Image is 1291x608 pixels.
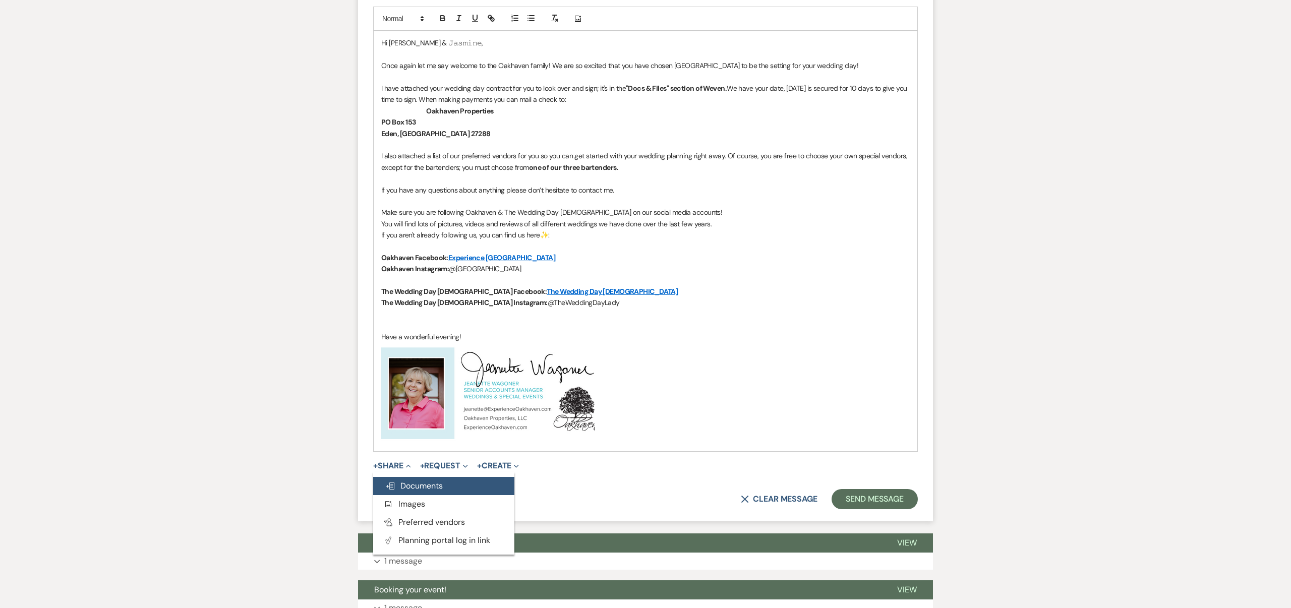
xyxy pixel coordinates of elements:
[381,342,595,445] img: Screen Shot 2024-03-27 at 1.24.32 PM.png
[383,499,425,509] span: Images
[381,229,910,240] p: If you aren't already following us, you can find us here✨:
[881,580,933,599] button: View
[381,83,910,105] p: I have attached your wedding day contract for you to look over and sign; it's in the We have your...
[832,489,918,509] button: Send Message
[374,584,446,595] span: Booking your event!
[547,287,678,296] a: The Wedding Day [DEMOGRAPHIC_DATA]
[426,106,493,115] strong: Oakhaven Properties
[477,462,482,470] span: +
[529,163,618,172] strong: one of our three bartenders.
[358,580,881,599] button: Booking your event!
[420,462,425,470] span: +
[381,298,548,307] strong: The Wedding Day [DEMOGRAPHIC_DATA] Instagram:
[477,462,519,470] button: Create
[384,555,422,568] p: 1 message
[420,462,468,470] button: Request
[897,584,917,595] span: View
[373,462,378,470] span: +
[381,117,416,127] strong: PO Box 153
[381,207,910,218] p: Make sure you are following Oakhaven & The Wedding Day [DEMOGRAPHIC_DATA] on our social media acc...
[373,495,514,513] button: Images
[373,531,514,550] button: Planning portal log in link
[626,84,727,93] strong: "Docs & Files" section of Weven.
[358,533,881,553] button: Mailing address change
[358,553,933,570] button: 1 message
[381,253,448,262] strong: Oakhaven Facebook:
[381,264,449,273] strong: Oakhaven Instagram:
[381,37,910,48] p: Hi [PERSON_NAME] & 𝙹𝚊𝚜𝚖𝚒𝚗𝚎,
[448,253,555,262] a: Experience [GEOGRAPHIC_DATA]
[381,287,547,296] strong: The Wedding Day [DEMOGRAPHIC_DATA] Facebook:
[373,477,514,495] button: Documents
[881,533,933,553] button: View
[381,185,910,196] p: If you have any questions about anything please don’t hesitate to contact me.
[741,495,817,503] button: Clear message
[381,218,910,229] p: You will find lots of pictures, videos and reviews of all different weddings we have done over th...
[381,150,910,173] p: I also attached a list of our preferred vendors for you so you can get started with your wedding ...
[385,480,443,491] span: Documents
[373,513,514,531] button: Preferred vendors
[897,537,917,548] span: View
[373,462,411,470] button: Share
[381,129,491,138] strong: Eden, [GEOGRAPHIC_DATA] 27288
[381,297,910,308] p: @TheWeddingDayLady
[381,60,910,71] p: Once again let me say welcome to the Oakhaven family! We are so excited that you have chosen [GEO...
[381,331,910,342] p: Have a wonderful evening!
[381,263,910,274] p: @[GEOGRAPHIC_DATA]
